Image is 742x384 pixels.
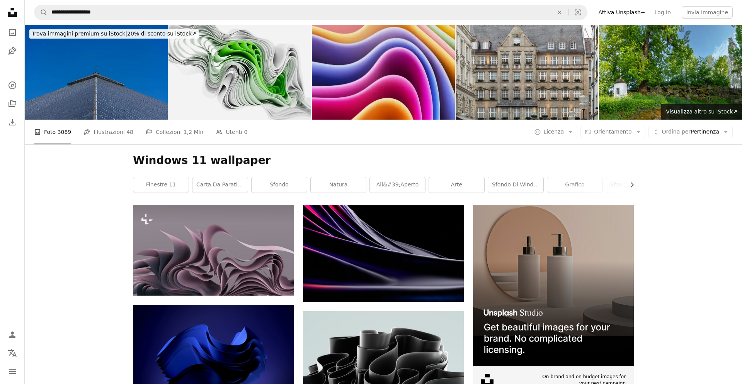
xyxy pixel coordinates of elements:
[568,5,587,20] button: Ricerca visiva
[5,345,20,361] button: Lingua
[133,247,294,254] a: un'immagine generata al computer di un disegno astratto
[625,177,634,193] button: scorri la lista a destra
[303,205,464,302] img: un primo piano di un telefono cellulare con uno sfondo nero
[650,6,676,19] a: Log in
[25,25,168,120] img: Finestre di vetro simmetriche di un edificio
[5,115,20,130] a: Cronologia download
[5,25,20,40] a: Foto
[312,25,455,120] img: Colorful 3d wallpaper 3840x1600 featuring shape windows 11 style. 3d rendering.
[133,154,634,167] h1: Windows 11 wallpaper
[146,120,203,144] a: Collezioni 1,2 Mln
[488,177,543,193] a: Sfondo di Windows 10
[662,128,719,136] span: Pertinenza
[662,129,691,135] span: Ordina per
[606,177,662,193] a: sfondo del desktop
[661,104,742,120] a: Visualizza altro su iStock↗
[543,129,564,135] span: Licenza
[547,177,602,193] a: grafico
[244,128,247,136] span: 0
[303,250,464,257] a: un primo piano di un telefono cellulare con uno sfondo nero
[184,128,204,136] span: 1,2 Mln
[216,120,247,144] a: Utenti 0
[5,43,20,59] a: Illustrazioni
[429,177,484,193] a: arte
[311,177,366,193] a: natura
[303,352,464,359] a: un mucchio di tubi neri impilati uno sopra l'altro
[370,177,425,193] a: all&#39;aperto
[530,126,577,138] button: Licenza
[133,205,294,296] img: un'immagine generata al computer di un disegno astratto
[594,129,631,135] span: Orientamento
[5,327,20,342] a: Accedi / Registrati
[32,30,127,37] span: Trova immagini premium su iStock |
[25,25,203,43] a: Trova immagini premium su iStock|20% di sconto su iStock↗
[456,25,599,120] img: Exterior architecture of Kaufingerstr11a Building with Windows with flower pots.
[580,126,645,138] button: Orientamento
[133,347,294,354] a: uno sfondo blu astratto con forme ondulate
[29,29,199,39] div: 20% di sconto su iStock ↗
[192,177,248,193] a: carta da parati 4k
[682,6,733,19] button: Invia immagine
[34,5,587,20] form: Trova visual in tutto il sito
[252,177,307,193] a: sfondo
[666,108,737,115] span: Visualizza altro su iStock ↗
[473,205,634,366] img: file-1715714113747-b8b0561c490eimage
[83,120,133,144] a: Illustrazioni 48
[594,6,650,19] a: Attiva Unsplash+
[34,5,48,20] button: Cerca su Unsplash
[168,25,311,120] img: Un'immagine astratta verde e bianca con molte strisce di stoffa bianca. Immagine moderna alla mod...
[126,128,133,136] span: 48
[5,78,20,93] a: Esplora
[133,177,189,193] a: finestre 11
[5,96,20,112] a: Collezioni
[599,25,742,120] img: L'immagine raffigura un edificio bianco situato in cima a una collina circondata da alberi verdi ...
[648,126,733,138] button: Ordina perPertinenza
[551,5,568,20] button: Elimina
[5,364,20,379] button: Menu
